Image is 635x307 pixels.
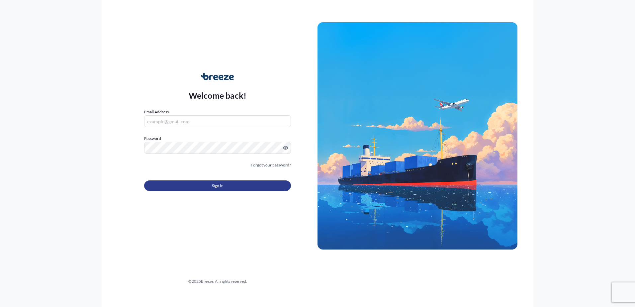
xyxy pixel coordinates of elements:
[251,162,291,168] a: Forgot your password?
[144,135,291,142] label: Password
[317,22,517,250] img: Ship illustration
[144,180,291,191] button: Sign In
[189,90,247,101] p: Welcome back!
[144,115,291,127] input: example@gmail.com
[118,278,317,285] div: © 2025 Breeze. All rights reserved.
[212,182,224,189] span: Sign In
[283,145,288,151] button: Show password
[144,109,169,115] label: Email Address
